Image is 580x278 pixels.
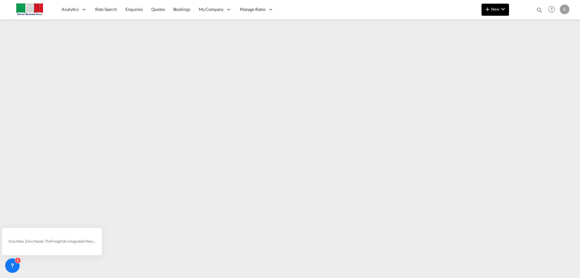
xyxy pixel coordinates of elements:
span: New [484,7,507,11]
span: Help [546,4,557,15]
div: icon-magnify [536,7,543,16]
md-icon: icon-magnify [536,7,543,13]
span: Quotes [151,7,165,12]
md-icon: icon-chevron-down [499,5,507,13]
img: 51022700b14f11efa3148557e262d94e.jpg [9,3,50,16]
md-icon: icon-plus 400-fg [484,5,491,13]
span: Enquiries [125,7,143,12]
span: My Company [199,6,224,12]
div: E [560,5,569,14]
span: Analytics [62,6,79,12]
button: icon-plus 400-fgNewicon-chevron-down [482,4,509,16]
span: Bookings [173,7,190,12]
span: Rate Search [95,7,117,12]
div: Help [546,4,560,15]
span: Manage Rates [240,6,266,12]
